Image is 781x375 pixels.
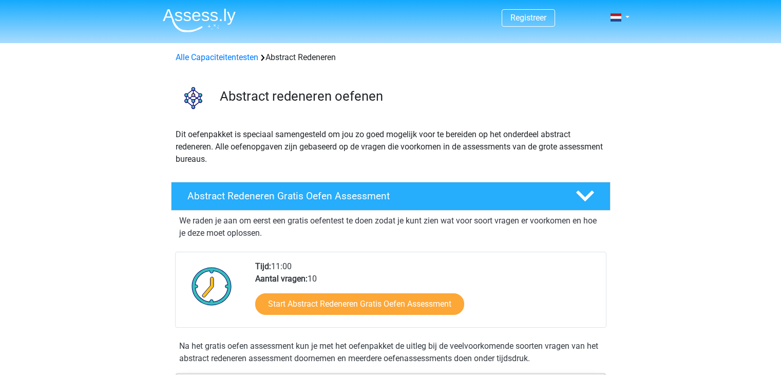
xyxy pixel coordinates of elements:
b: Tijd: [255,261,271,271]
b: Aantal vragen: [255,274,308,284]
img: Klok [186,260,238,312]
div: 11:00 10 [247,260,605,327]
div: Abstract Redeneren [172,51,610,64]
p: Dit oefenpakket is speciaal samengesteld om jou zo goed mogelijk voor te bereiden op het onderdee... [176,128,606,165]
h3: Abstract redeneren oefenen [220,88,602,104]
img: abstract redeneren [172,76,215,120]
h4: Abstract Redeneren Gratis Oefen Assessment [187,190,559,202]
p: We raden je aan om eerst een gratis oefentest te doen zodat je kunt zien wat voor soort vragen er... [179,215,602,239]
a: Alle Capaciteitentesten [176,52,258,62]
a: Registreer [510,13,546,23]
img: Assessly [163,8,236,32]
a: Abstract Redeneren Gratis Oefen Assessment [167,182,615,211]
div: Na het gratis oefen assessment kun je met het oefenpakket de uitleg bij de veelvoorkomende soorte... [175,340,606,365]
a: Start Abstract Redeneren Gratis Oefen Assessment [255,293,464,315]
